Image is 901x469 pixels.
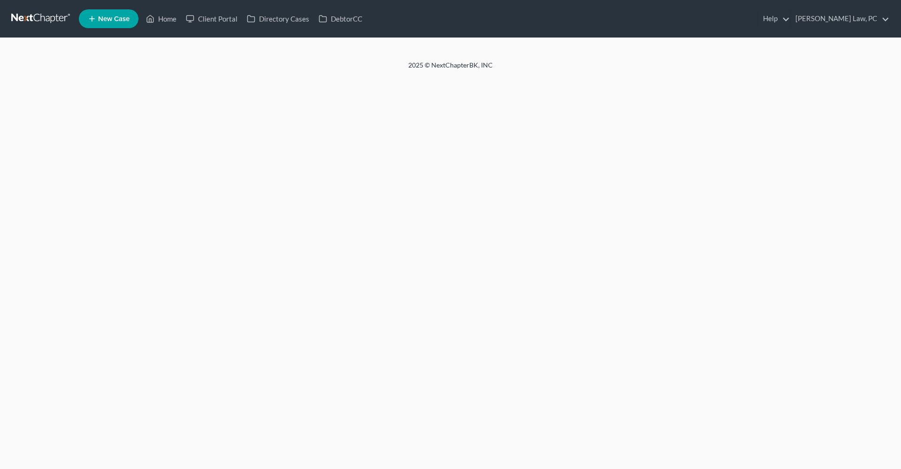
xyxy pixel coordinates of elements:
[758,10,790,27] a: Help
[183,61,718,77] div: 2025 © NextChapterBK, INC
[791,10,889,27] a: [PERSON_NAME] Law, PC
[79,9,138,28] new-legal-case-button: New Case
[242,10,314,27] a: Directory Cases
[314,10,367,27] a: DebtorCC
[181,10,242,27] a: Client Portal
[141,10,181,27] a: Home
